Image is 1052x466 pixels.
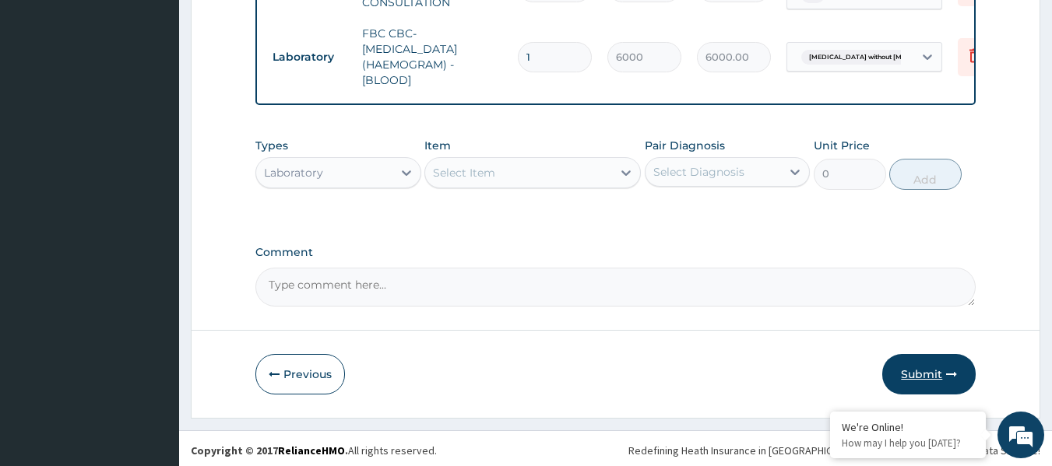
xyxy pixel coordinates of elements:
p: How may I help you today? [842,436,974,450]
td: Laboratory [265,43,354,72]
label: Unit Price [814,138,870,153]
td: FBC CBC-[MEDICAL_DATA] (HAEMOGRAM) - [BLOOD] [354,18,510,96]
button: Previous [255,354,345,394]
textarea: Type your message and hit 'Enter' [8,305,297,359]
a: RelianceHMO [278,443,345,457]
span: [MEDICAL_DATA] without [MEDICAL_DATA] [801,50,959,65]
div: Select Diagnosis [653,164,744,180]
div: Select Item [433,165,495,180]
div: Minimize live chat window [255,8,293,45]
div: Chat with us now [81,87,262,107]
strong: Copyright © 2017 . [191,443,348,457]
label: Pair Diagnosis [645,138,725,153]
label: Types [255,139,288,152]
div: Redefining Heath Insurance in [GEOGRAPHIC_DATA] using Telemedicine and Data Science! [628,443,1040,458]
div: We're Online! [842,420,974,434]
label: Item [424,138,451,153]
div: Laboratory [264,165,323,180]
img: d_794563401_company_1708531726252_794563401 [29,78,63,117]
label: Comment [255,246,976,259]
span: We're online! [90,136,215,293]
button: Submit [882,354,976,394]
button: Add [889,159,962,190]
